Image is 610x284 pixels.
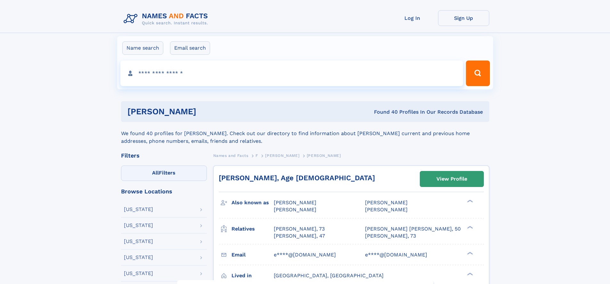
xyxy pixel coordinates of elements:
a: Log In [387,10,438,26]
h1: [PERSON_NAME] [127,108,285,116]
span: [GEOGRAPHIC_DATA], [GEOGRAPHIC_DATA] [274,272,384,279]
a: [PERSON_NAME], 73 [274,225,325,232]
a: Names and Facts [213,151,248,159]
a: [PERSON_NAME], 73 [365,232,416,239]
a: F [256,151,258,159]
input: search input [120,61,463,86]
span: [PERSON_NAME] [274,199,316,206]
h3: Lived in [232,270,274,281]
span: [PERSON_NAME] [274,207,316,213]
div: [US_STATE] [124,207,153,212]
div: ❯ [466,225,473,229]
div: ❯ [466,199,473,203]
a: View Profile [420,171,484,187]
div: Filters [121,153,207,158]
a: [PERSON_NAME] [PERSON_NAME], 50 [365,225,461,232]
a: [PERSON_NAME], Age [DEMOGRAPHIC_DATA] [219,174,375,182]
label: Email search [170,41,210,55]
div: [US_STATE] [124,255,153,260]
span: [PERSON_NAME] [365,207,408,213]
a: Sign Up [438,10,489,26]
h3: Relatives [232,223,274,234]
div: [US_STATE] [124,271,153,276]
h3: Also known as [232,197,274,208]
div: View Profile [436,172,467,186]
div: We found 40 profiles for [PERSON_NAME]. Check out our directory to find information about [PERSON... [121,122,489,145]
span: [PERSON_NAME] [265,153,299,158]
label: Filters [121,166,207,181]
div: [US_STATE] [124,223,153,228]
a: [PERSON_NAME], 47 [274,232,325,239]
div: [US_STATE] [124,239,153,244]
span: [PERSON_NAME] [307,153,341,158]
div: ❯ [466,272,473,276]
span: F [256,153,258,158]
a: [PERSON_NAME] [265,151,299,159]
button: Search Button [466,61,490,86]
label: Name search [122,41,163,55]
div: ❯ [466,251,473,255]
h3: Email [232,249,274,260]
img: Logo Names and Facts [121,10,213,28]
div: Found 40 Profiles In Our Records Database [285,109,483,116]
div: Browse Locations [121,189,207,194]
span: [PERSON_NAME] [365,199,408,206]
span: All [152,170,159,176]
